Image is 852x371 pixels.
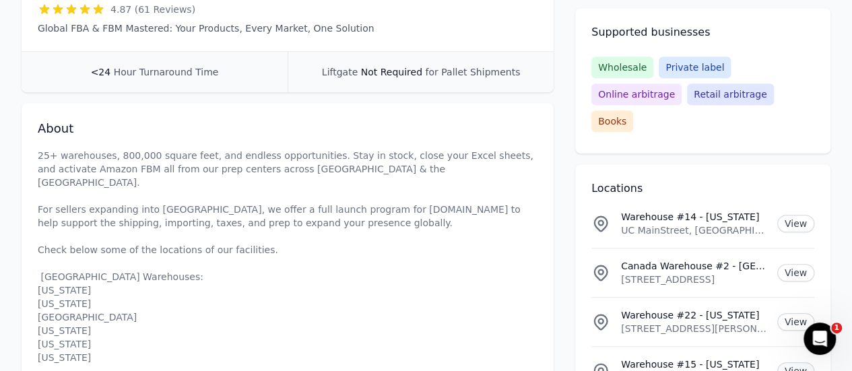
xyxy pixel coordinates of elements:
a: View [777,313,814,331]
span: Private label [659,57,731,78]
span: Liftgate [322,67,358,77]
span: Wholesale [591,57,653,78]
span: Hour Turnaround Time [114,67,219,77]
span: 1 [831,323,842,333]
h2: About [38,119,537,138]
span: for Pallet Shipments [425,67,520,77]
h2: Supported businesses [591,24,814,40]
p: Warehouse #22 - [US_STATE] [621,308,766,322]
p: Warehouse #14 - [US_STATE] [621,210,766,224]
p: Global FBA & FBM Mastered: Your Products, Every Market, One Solution [38,22,398,35]
span: Online arbitrage [591,83,682,105]
h2: Locations [591,180,814,197]
p: [STREET_ADDRESS][PERSON_NAME][US_STATE] [621,322,766,335]
span: Not Required [361,67,422,77]
p: UC MainStreet, [GEOGRAPHIC_DATA], [GEOGRAPHIC_DATA], [US_STATE][GEOGRAPHIC_DATA], [GEOGRAPHIC_DATA] [621,224,766,237]
a: View [777,215,814,232]
span: Retail arbitrage [687,83,773,105]
p: [STREET_ADDRESS] [621,273,766,286]
span: Books [591,110,633,132]
iframe: Intercom live chat [804,323,836,355]
p: Canada Warehouse #2 - [GEOGRAPHIC_DATA] [621,259,766,273]
span: 4.87 (61 Reviews) [110,3,195,16]
span: <24 [91,67,111,77]
a: View [777,264,814,281]
p: Warehouse #15 - [US_STATE] [621,358,766,371]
